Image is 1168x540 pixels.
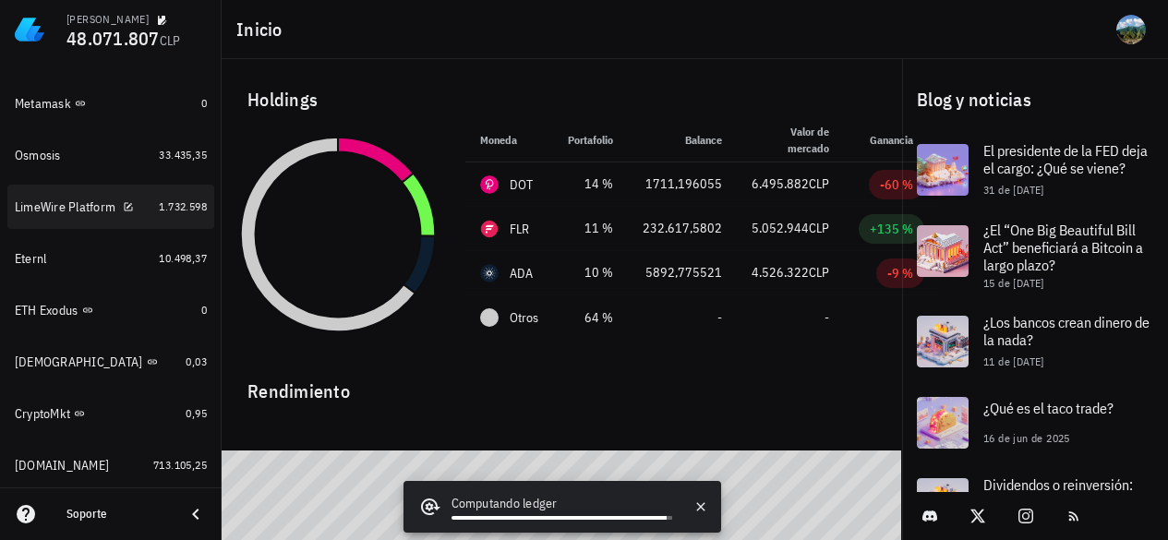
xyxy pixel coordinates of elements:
th: Valor de mercado [737,118,844,162]
a: El presidente de la FED deja el cargo: ¿Qué se viene? 31 de [DATE] [902,129,1168,210]
div: 5892,775521 [643,263,722,282]
a: ¿El “One Big Beautiful Bill Act” beneficiará a Bitcoin a largo plazo? 15 de [DATE] [902,210,1168,301]
th: Moneda [465,118,553,162]
div: FLR [510,220,530,238]
span: 15 de [DATE] [983,276,1044,290]
div: avatar [1116,15,1146,44]
span: CLP [809,175,829,192]
span: 33.435,35 [159,148,207,162]
span: ¿El “One Big Beautiful Bill Act” beneficiará a Bitcoin a largo plazo? [983,221,1143,274]
span: CLP [160,32,181,49]
th: Portafolio [553,118,628,162]
th: Balance [628,118,737,162]
div: +135 % [870,220,913,238]
div: DOT [510,175,534,194]
div: [DEMOGRAPHIC_DATA] [15,354,143,370]
div: FLR-icon [480,220,499,238]
div: Soporte [66,507,170,522]
span: 11 de [DATE] [983,354,1044,368]
a: ETH Exodus 0 [7,288,214,332]
span: 31 de [DATE] [983,183,1044,197]
span: 48.071.807 [66,26,160,51]
div: LimeWire Platform [15,199,115,215]
span: 1.732.598 [159,199,207,213]
div: Blog y noticias [902,70,1168,129]
a: [DEMOGRAPHIC_DATA] 0,03 [7,340,214,384]
a: ¿Los bancos crean dinero de la nada? 11 de [DATE] [902,301,1168,382]
span: 0,95 [186,406,207,420]
span: 16 de jun de 2025 [983,431,1070,445]
h1: Inicio [236,15,290,44]
span: CLP [809,264,829,281]
span: 713.105,25 [153,458,207,472]
div: DOT-icon [480,175,499,194]
a: Metamask 0 [7,81,214,126]
span: - [825,309,829,326]
div: Metamask [15,96,71,112]
div: Rendimiento [233,362,891,406]
span: 4.526.322 [752,264,809,281]
span: - [717,309,722,326]
div: 64 % [568,308,613,328]
span: CLP [809,220,829,236]
div: 232.617,5802 [643,219,722,238]
a: ¿Qué es el taco trade? 16 de jun de 2025 [902,382,1168,463]
a: LimeWire Platform 1.732.598 [7,185,214,229]
span: 0,03 [186,354,207,368]
span: Otros [510,308,538,328]
div: [DOMAIN_NAME] [15,458,109,474]
a: Osmosis 33.435,35 [7,133,214,177]
div: -60 % [880,175,913,194]
span: 0 [201,96,207,110]
span: 10.498,37 [159,251,207,265]
div: 1711,196055 [643,174,722,194]
span: ¿Los bancos crean dinero de la nada? [983,313,1150,349]
span: Ganancia [870,133,924,147]
div: -9 % [887,264,913,282]
div: ADA-icon [480,264,499,282]
a: [DOMAIN_NAME] 713.105,25 [7,443,214,487]
a: CryptoMkt 0,95 [7,391,214,436]
div: Osmosis [15,148,61,163]
div: ETH Exodus [15,303,78,318]
span: ¿Qué es el taco trade? [983,399,1114,417]
span: 0 [201,303,207,317]
span: 5.052.944 [752,220,809,236]
div: [PERSON_NAME] [66,12,149,27]
a: Eternl 10.498,37 [7,236,214,281]
div: Holdings [233,70,891,129]
span: 6.495.882 [752,175,809,192]
div: Eternl [15,251,47,267]
div: ADA [510,264,534,282]
div: 11 % [568,219,613,238]
div: 14 % [568,174,613,194]
img: LedgiFi [15,15,44,44]
div: 10 % [568,263,613,282]
span: El presidente de la FED deja el cargo: ¿Qué se viene? [983,141,1148,177]
div: CryptoMkt [15,406,70,422]
div: Computando ledger [452,494,673,516]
